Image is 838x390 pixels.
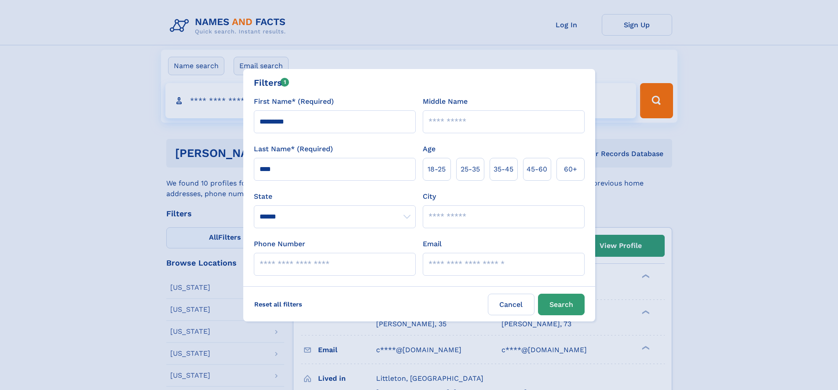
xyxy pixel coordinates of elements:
[254,191,416,202] label: State
[254,76,289,89] div: Filters
[428,164,446,175] span: 18‑25
[564,164,577,175] span: 60+
[423,191,436,202] label: City
[254,144,333,154] label: Last Name* (Required)
[494,164,513,175] span: 35‑45
[423,144,435,154] label: Age
[254,239,305,249] label: Phone Number
[488,294,534,315] label: Cancel
[461,164,480,175] span: 25‑35
[538,294,585,315] button: Search
[423,239,442,249] label: Email
[254,96,334,107] label: First Name* (Required)
[423,96,468,107] label: Middle Name
[249,294,308,315] label: Reset all filters
[527,164,547,175] span: 45‑60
